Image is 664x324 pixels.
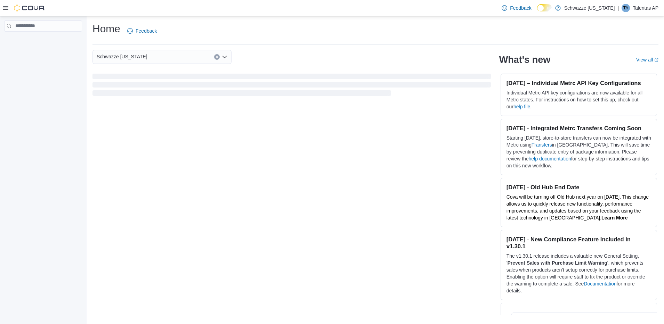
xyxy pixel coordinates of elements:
a: Learn More [601,215,627,221]
p: Talentas AP [633,4,658,12]
h1: Home [92,22,120,36]
span: Loading [92,75,491,97]
img: Cova [14,5,45,11]
a: Transfers [532,142,552,148]
p: Schwazze [US_STATE] [564,4,615,12]
span: TA [623,4,628,12]
button: Open list of options [222,54,227,60]
a: Feedback [124,24,160,38]
h2: What's new [499,54,550,65]
svg: External link [654,58,658,62]
a: Feedback [499,1,534,15]
a: help documentation [529,156,571,161]
p: The v1.30.1 release includes a valuable new General Setting, ' ', which prevents sales when produ... [507,252,651,294]
a: Documentation [584,281,616,286]
strong: Prevent Sales with Purchase Limit Warning [507,260,607,266]
h3: [DATE] - Old Hub End Date [507,184,651,191]
span: Feedback [510,5,531,11]
a: View allExternal link [636,57,658,63]
span: Feedback [136,27,157,34]
h3: [DATE] - Integrated Metrc Transfers Coming Soon [507,125,651,132]
span: Dark Mode [537,11,537,12]
input: Dark Mode [537,4,552,11]
nav: Complex example [4,33,82,50]
h3: [DATE] - New Compliance Feature Included in v1.30.1 [507,236,651,250]
h3: [DATE] – Individual Metrc API Key Configurations [507,80,651,86]
div: Talentas AP [622,4,630,12]
span: Schwazze [US_STATE] [97,52,147,61]
p: Individual Metrc API key configurations are now available for all Metrc states. For instructions ... [507,89,651,110]
button: Clear input [214,54,220,60]
a: help file [513,104,530,109]
p: | [617,4,619,12]
p: Starting [DATE], store-to-store transfers can now be integrated with Metrc using in [GEOGRAPHIC_D... [507,134,651,169]
span: Cova will be turning off Old Hub next year on [DATE]. This change allows us to quickly release ne... [507,194,649,221]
